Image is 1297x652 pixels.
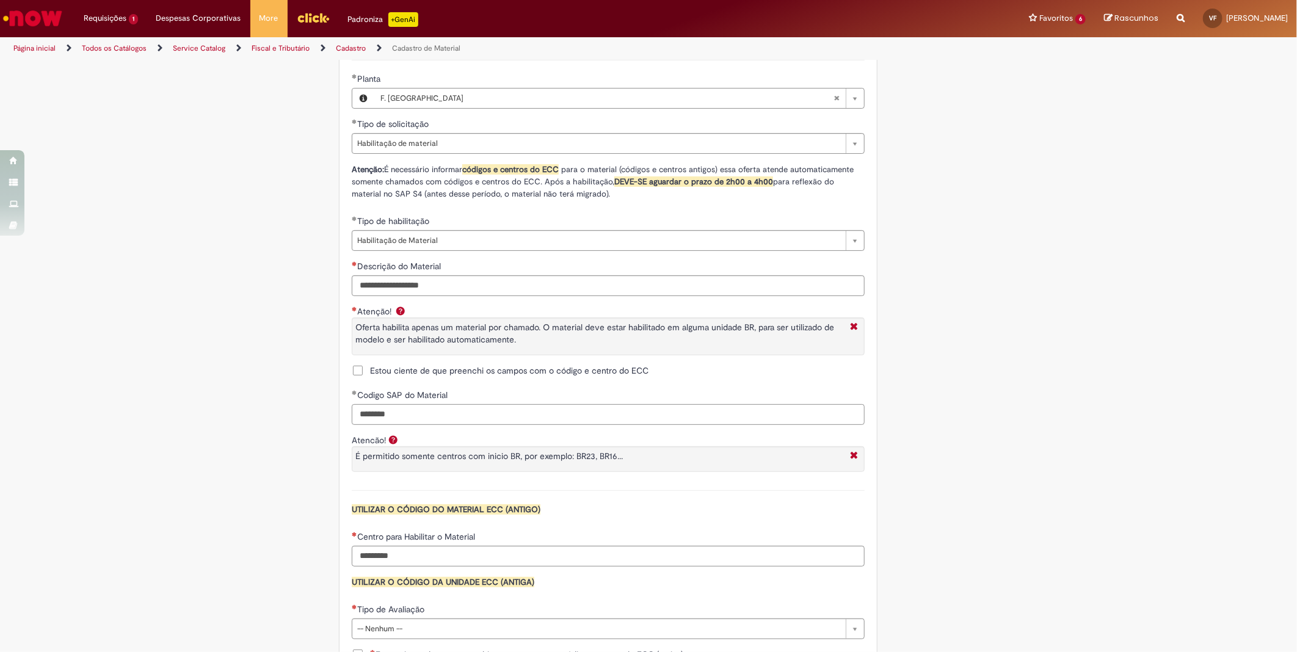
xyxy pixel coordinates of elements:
[827,89,846,108] abbr: Limpar campo Planta
[352,164,384,175] strong: Atenção:
[352,577,534,587] span: UTILIZAR O CÓDIGO DA UNIDADE ECC (ANTIGA)
[260,12,278,24] span: More
[352,74,357,79] span: Obrigatório Preenchido
[1039,12,1073,24] span: Favoritos
[9,37,856,60] ul: Trilhas de página
[374,89,864,108] a: F. [GEOGRAPHIC_DATA]Limpar campo Planta
[352,404,865,425] input: Codigo SAP do Material
[352,435,386,446] label: Atencão!
[1209,14,1216,22] span: VF
[352,504,540,515] span: UTILIZAR O CÓDIGO DO MATERIAL ECC (ANTIGO)
[1104,13,1158,24] a: Rascunhos
[1114,12,1158,24] span: Rascunhos
[1226,13,1288,23] span: [PERSON_NAME]
[84,12,126,24] span: Requisições
[352,390,357,395] span: Obrigatório Preenchido
[357,389,450,400] span: Codigo SAP do Material
[352,89,374,108] button: Planta, Visualizar este registro F. Guarulhos
[156,12,241,24] span: Despesas Corporativas
[352,604,357,609] span: Necessários
[370,364,648,377] span: Estou ciente de que preenchi os campos com o código e centro do ECC
[847,450,861,463] i: Fechar More information Por question_atencao
[357,231,840,250] span: Habilitação de Material
[352,216,357,221] span: Obrigatório Preenchido
[352,275,865,296] input: Descrição do Material
[336,43,366,53] a: Cadastro
[352,261,357,266] span: Necessários
[614,176,773,187] strong: DEVE-SE aguardar o prazo de 2h00 a 4h00
[388,12,418,27] p: +GenAi
[386,435,401,444] span: Ajuda para Atencão!
[352,119,357,124] span: Obrigatório Preenchido
[348,12,418,27] div: Padroniza
[82,43,147,53] a: Todos os Catálogos
[380,89,834,108] span: F. [GEOGRAPHIC_DATA]
[1,6,64,31] img: ServiceNow
[357,261,443,272] span: Descrição do Material
[252,43,310,53] a: Fiscal e Tributário
[392,43,460,53] a: Cadastro de Material
[847,321,861,334] i: Fechar More information Por question_aten_o
[357,134,840,153] span: Habilitação de material
[173,43,225,53] a: Service Catalog
[355,321,844,346] p: Oferta habilita apenas um material por chamado. O material deve estar habilitado em alguma unidad...
[1075,14,1086,24] span: 6
[462,164,559,175] span: códigos e centros do ECC
[129,14,138,24] span: 1
[355,450,844,462] p: É permitido somente centros com inicio BR, por exemplo: BR23, BR16...
[357,531,478,542] span: Centro para Habilitar o Material
[352,164,854,199] span: É necessário informar para o material (códigos e centros antigos) essa oferta atende automaticame...
[357,73,383,84] span: Necessários - Planta
[357,306,394,317] span: Atenção!
[357,118,431,129] span: Tipo de solicitação
[393,306,408,316] span: Ajuda para Atenção!
[352,532,357,537] span: Necessários
[357,604,427,615] span: Tipo de Avaliação
[13,43,56,53] a: Página inicial
[352,546,865,567] input: Centro para Habilitar o Material
[297,9,330,27] img: click_logo_yellow_360x200.png
[357,216,432,226] span: Tipo de habilitação
[352,306,357,311] span: Obrigatório
[357,619,840,639] span: -- Nenhum --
